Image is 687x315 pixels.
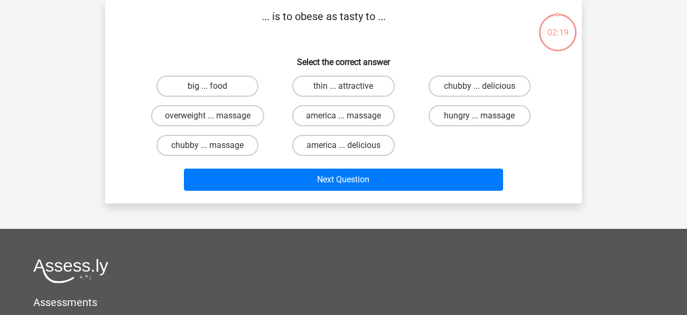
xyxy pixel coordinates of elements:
label: chubby ... delicious [429,76,531,97]
label: chubby ... massage [156,135,258,156]
h6: Select the correct answer [122,49,565,67]
label: america ... massage [292,105,395,126]
label: thin ... attractive [292,76,394,97]
img: Assessly logo [33,258,108,283]
h5: Assessments [33,296,654,309]
p: ... is to obese as tasty to ... [122,8,525,40]
label: hungry ... massage [429,105,531,126]
label: america ... delicious [292,135,394,156]
label: overweight ... massage [151,105,264,126]
label: big ... food [156,76,258,97]
div: 02:19 [538,13,578,39]
button: Next Question [184,169,504,191]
